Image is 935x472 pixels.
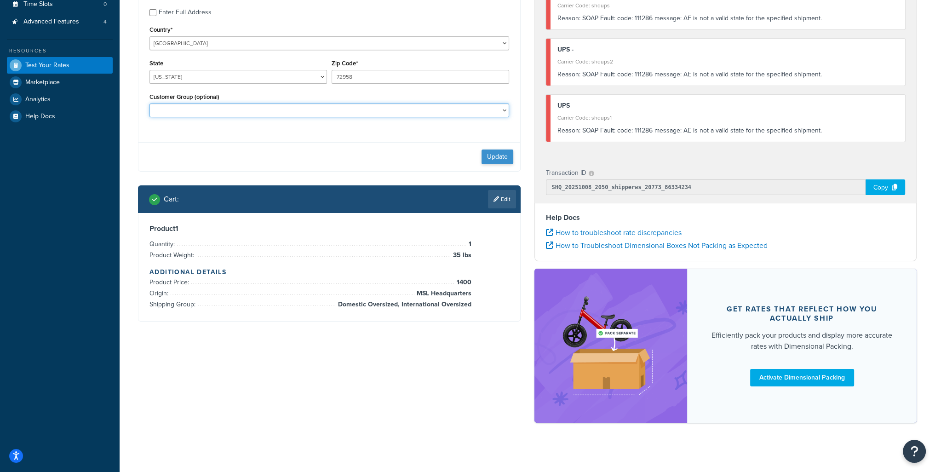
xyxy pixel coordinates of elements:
label: Customer Group (optional) [149,93,219,100]
label: Country* [149,26,172,33]
span: Reason: [557,126,580,135]
p: Transaction ID [546,167,586,179]
a: Activate Dimensional Packing [750,369,854,386]
h4: Additional Details [149,267,509,277]
h2: Cart : [164,195,179,203]
a: Help Docs [7,108,113,125]
span: Product Weight: [149,250,196,260]
span: 1400 [454,277,471,288]
div: Carrier Code: shqups2 [557,55,899,68]
input: Enter Full Address [149,9,156,16]
div: UPS [557,99,899,112]
a: Test Your Rates [7,57,113,74]
div: Efficiently pack your products and display more accurate rates with Dimensional Packing. [709,330,895,352]
span: 1 [466,239,471,250]
span: Marketplace [25,79,60,86]
a: Advanced Features4 [7,13,113,30]
div: Enter Full Address [159,6,212,19]
div: SOAP Fault: code: 111286 message: AE is not a valid state for the specified shipment. [557,124,899,137]
div: UPS - [557,43,899,56]
img: feature-image-dim-d40ad3071a2b3c8e08177464837368e35600d3c5e73b18a22c1e4bb210dc32ac.png [553,282,668,409]
span: Shipping Group: [149,299,198,309]
li: Advanced Features [7,13,113,30]
a: How to troubleshoot rate discrepancies [546,227,682,238]
span: 35 lbs [451,250,471,261]
div: Copy [866,179,905,195]
span: Advanced Features [23,18,79,26]
h3: Product 1 [149,224,509,233]
span: 0 [103,0,107,8]
span: Test Your Rates [25,62,69,69]
span: 4 [103,18,107,26]
a: Edit [488,190,516,208]
div: SOAP Fault: code: 111286 message: AE is not a valid state for the specified shipment. [557,68,899,81]
span: Product Price: [149,277,191,287]
span: Domestic Oversized, International Oversized [336,299,471,310]
div: Get rates that reflect how you actually ship [709,305,895,323]
label: State [149,60,163,67]
a: Analytics [7,91,113,108]
span: Reason: [557,13,580,23]
a: How to Troubleshoot Dimensional Boxes Not Packing as Expected [546,240,768,251]
div: Resources [7,47,113,55]
h4: Help Docs [546,212,906,223]
span: Analytics [25,96,51,104]
button: Open Resource Center [903,440,926,463]
span: Reason: [557,69,580,79]
span: Quantity: [149,239,177,249]
div: SOAP Fault: code: 111286 message: AE is not a valid state for the specified shipment. [557,12,899,25]
label: Zip Code* [332,60,358,67]
a: Marketplace [7,74,113,91]
button: Update [482,150,513,164]
span: Help Docs [25,113,55,121]
div: Carrier Code: shqups1 [557,111,899,124]
span: MSL Headquarters [414,288,471,299]
span: Time Slots [23,0,53,8]
span: Origin: [149,288,171,298]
